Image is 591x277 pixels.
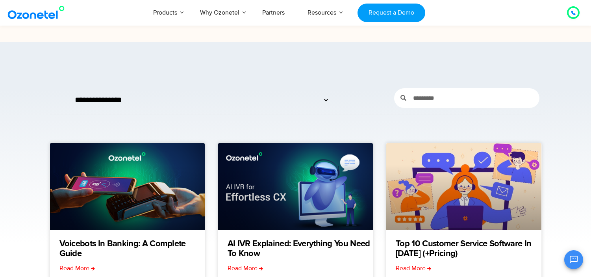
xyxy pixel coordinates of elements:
[59,239,205,259] a: Voicebots in Banking: A Complete Guide
[564,250,583,269] button: Open chat
[396,239,541,259] a: Top 10 Customer Service Software in [DATE] (+Pricing)
[358,4,425,22] a: Request a Demo
[228,239,373,259] a: AI IVR Explained: Everything You Need to Know
[228,264,263,273] a: Read more about AI IVR Explained: Everything You Need to Know
[396,264,431,273] a: Read more about Top 10 Customer Service Software in 2025 (+Pricing)
[59,264,95,273] a: Read more about Voicebots in Banking: A Complete Guide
